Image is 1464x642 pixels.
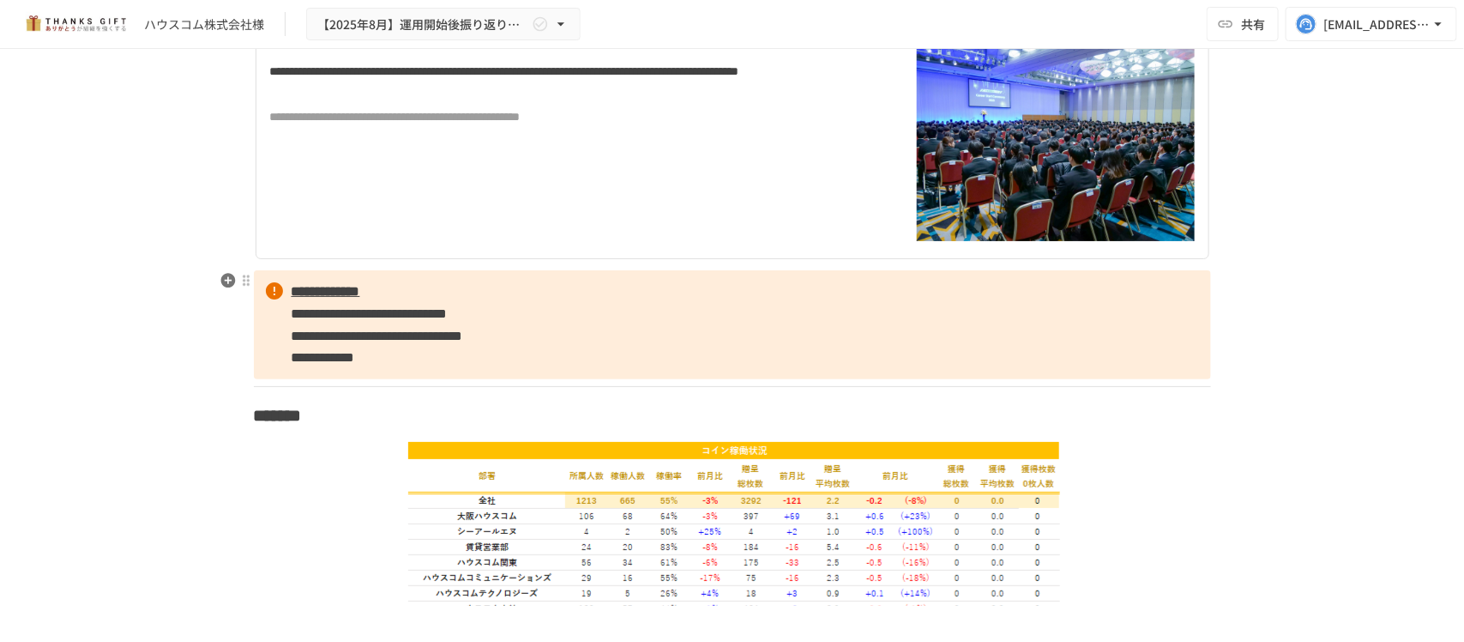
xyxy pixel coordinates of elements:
button: [EMAIL_ADDRESS][DOMAIN_NAME] [1286,7,1457,41]
button: 【2025年8月】運用開始後振り返りMTG [306,8,581,41]
span: 共有 [1241,15,1265,33]
div: ハウスコム株式会社様 [144,15,264,33]
span: 【2025年8月】運用開始後振り返りMTG [317,14,528,35]
img: mMP1OxWUAhQbsRWCurg7vIHe5HqDpP7qZo7fRoNLXQh [21,10,130,38]
button: 共有 [1207,7,1279,41]
div: [EMAIL_ADDRESS][DOMAIN_NAME] [1323,14,1430,35]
